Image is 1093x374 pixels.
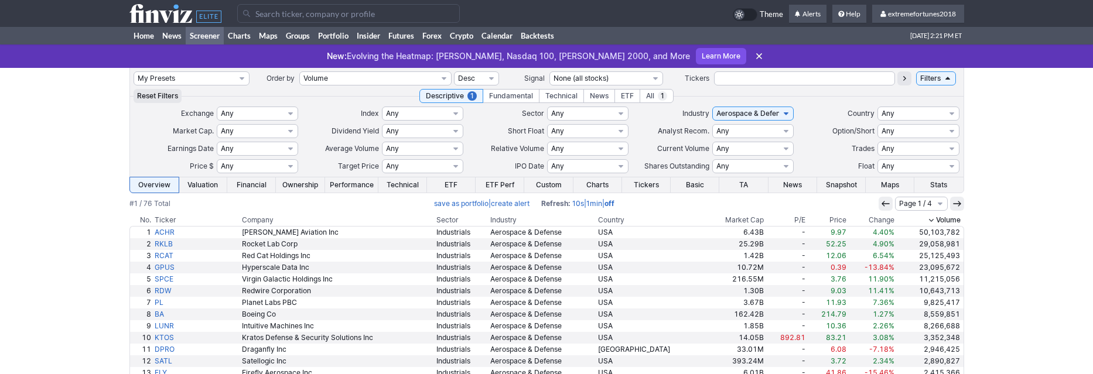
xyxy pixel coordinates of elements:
[338,162,379,170] span: Target Price
[179,177,227,193] a: Valuation
[477,27,517,44] a: Calendar
[427,177,476,193] a: ETF
[240,262,434,273] a: Hyperscale Data Inc
[515,162,544,170] span: IPO Date
[869,345,894,354] span: -7.18%
[378,177,427,193] a: Technical
[766,355,807,367] a: -
[807,320,849,332] a: 10.36
[671,177,719,193] a: Basic
[896,262,963,273] a: 23,095,672
[384,27,418,44] a: Futures
[129,27,158,44] a: Home
[705,227,766,238] a: 6.43B
[435,320,489,332] a: Industrials
[153,227,241,238] a: ACHR
[596,285,705,297] a: USA
[789,5,826,23] a: Alerts
[325,144,379,153] span: Average Volume
[831,345,846,354] span: 6.08
[153,273,241,285] a: SPCE
[705,344,766,355] a: 33.01M
[158,27,186,44] a: News
[435,214,489,226] th: Sector
[130,285,153,297] a: 6
[435,262,489,273] a: Industrials
[831,263,846,272] span: 0.39
[848,344,896,355] a: -7.18%
[173,126,214,135] span: Market Cap.
[181,109,214,118] span: Exchange
[831,275,846,283] span: 3.76
[489,250,596,262] a: Aerospace & Defense
[489,227,596,238] a: Aerospace & Defense
[596,355,705,367] a: USA
[596,320,705,332] a: USA
[276,177,325,193] a: Ownership
[807,214,849,226] th: Price
[873,228,894,236] span: 4.40%
[807,273,849,285] a: 3.76
[916,71,956,85] a: Filters
[596,227,705,238] a: USA
[719,177,768,193] a: TA
[807,308,849,320] a: 214.79
[491,199,530,208] a: create alert
[896,238,963,250] a: 29,058,981
[873,298,894,307] span: 7.36%
[807,250,849,262] a: 12.06
[896,320,963,332] a: 8,266,688
[622,177,671,193] a: Tickers
[596,273,705,285] a: USA
[896,227,963,238] a: 50,103,782
[848,332,896,344] a: 3.08%
[153,344,241,355] a: DPRO
[130,332,153,344] a: 10
[848,238,896,250] a: 4.90%
[153,238,241,250] a: RKLB
[766,320,807,332] a: -
[910,27,962,44] span: [DATE] 2:21 PM ET
[614,89,640,103] div: ETF
[153,250,241,262] a: RCAT
[705,250,766,262] a: 1.42B
[435,273,489,285] a: Industrials
[130,250,153,262] a: 3
[130,355,153,367] a: 12
[896,308,963,320] a: 8,559,851
[848,214,896,226] th: Change
[865,263,894,272] span: -13.84%
[517,27,558,44] a: Backtests
[831,228,846,236] span: 9.97
[866,177,914,193] a: Maps
[766,238,807,250] a: -
[325,177,378,193] a: Performance
[766,285,807,297] a: -
[434,198,530,210] span: |
[705,320,766,332] a: 1.85B
[896,214,964,226] th: Volume
[766,332,807,344] a: 892.81
[130,320,153,332] a: 9
[240,227,434,238] a: [PERSON_NAME] Aviation Inc
[896,273,963,285] a: 11,215,056
[807,344,849,355] a: 6.08
[489,285,596,297] a: Aerospace & Defense
[848,285,896,297] a: 11.41%
[435,297,489,308] a: Industrials
[705,285,766,297] a: 1.30B
[658,91,667,101] span: 1
[435,332,489,344] a: Industrials
[807,285,849,297] a: 9.03
[848,273,896,285] a: 11.90%
[896,285,963,297] a: 10,643,713
[766,262,807,273] a: -
[873,333,894,342] span: 3.08%
[327,50,690,62] p: Evolving the Heatmap: [PERSON_NAME], Nasdaq 100, [PERSON_NAME] 2000, and More
[766,308,807,320] a: -
[153,320,241,332] a: LUNR
[705,332,766,344] a: 14.05B
[435,308,489,320] a: Industrials
[826,321,846,330] span: 10.36
[821,310,846,318] span: 214.79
